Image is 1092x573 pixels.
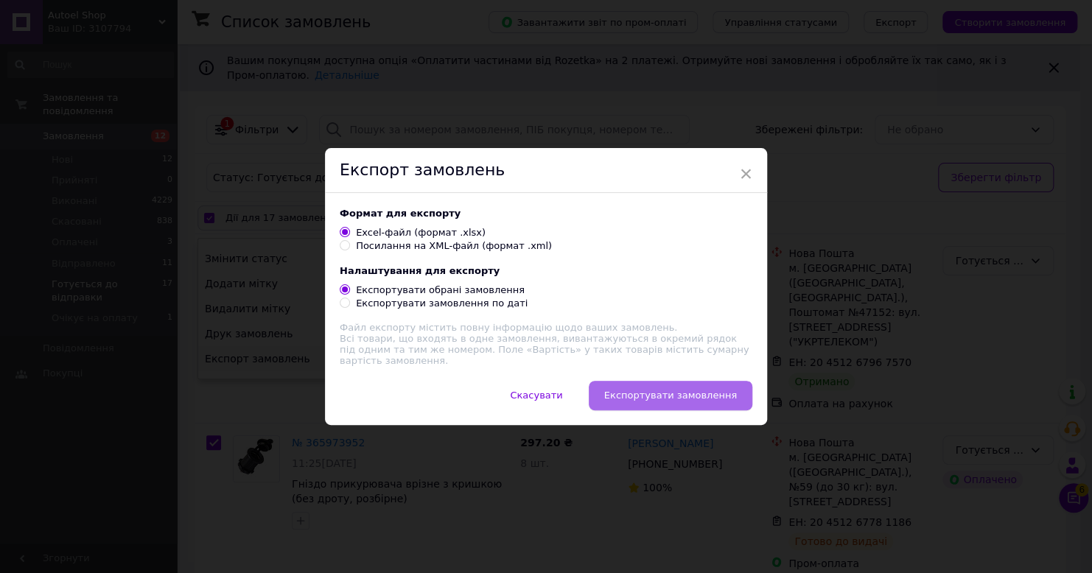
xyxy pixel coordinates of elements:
[494,381,578,410] button: Скасувати
[356,297,528,310] div: Експортувати замовлення по даті
[356,239,552,253] div: Посилання на XML-файл (формат .xml)
[356,284,525,297] div: Експортувати обрані замовлення
[340,322,752,333] div: Файл експорту містить повну інформацію щодо ваших замовлень.
[340,322,752,366] div: Всі товари, що входять в одне замовлення, вивантажуються в окремий рядок під одним та тим же номе...
[510,390,562,401] span: Скасувати
[589,381,752,410] button: Експортувати замовлення
[739,161,752,186] span: ×
[604,390,737,401] span: Експортувати замовлення
[340,265,752,276] div: Налаштування для експорту
[340,208,752,219] div: Формат для експорту
[325,148,767,193] div: Експорт замовлень
[356,226,486,239] div: Excel-файл (формат .xlsx)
